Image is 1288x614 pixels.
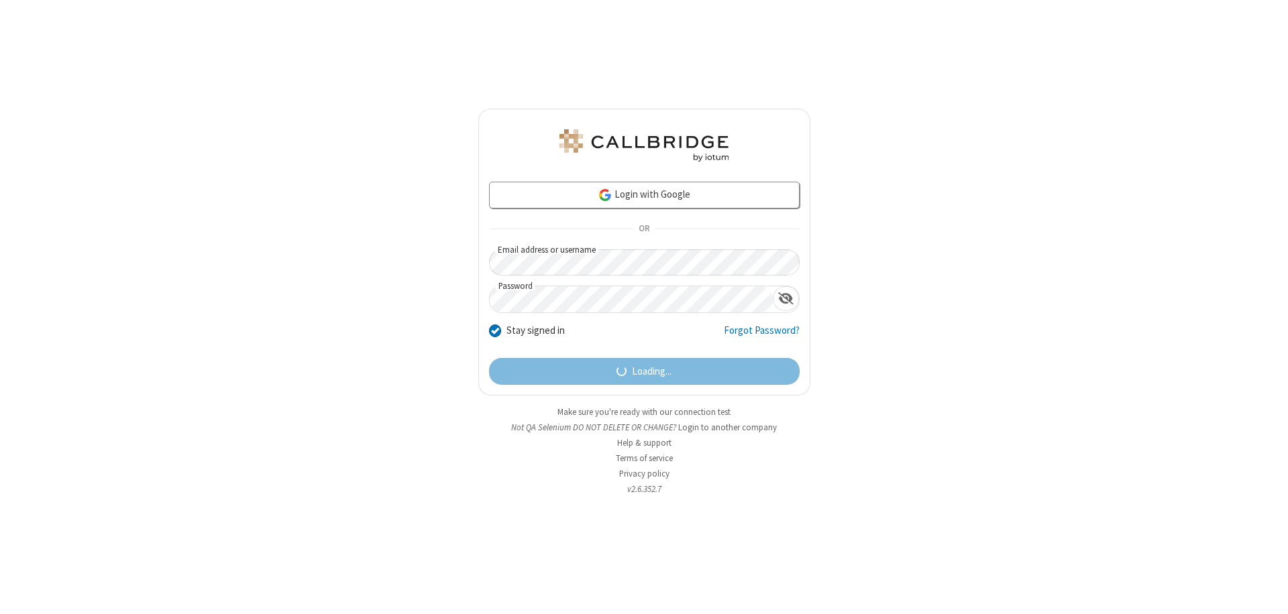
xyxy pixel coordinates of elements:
div: Show password [773,286,799,311]
a: Privacy policy [619,468,669,479]
span: Loading... [632,364,672,379]
a: Help & support [617,437,672,448]
a: Terms of service [616,452,673,464]
a: Login with Google [489,182,800,208]
img: google-icon.png [598,188,612,202]
a: Forgot Password? [724,323,800,349]
li: Not QA Selenium DO NOT DELETE OR CHANGE? [478,421,810,434]
span: OR [633,220,655,239]
li: v2.6.352.7 [478,483,810,495]
input: Email address or username [489,249,800,275]
a: Make sure you're ready with our connection test [557,406,731,418]
iframe: Chat [1254,579,1278,605]
button: Login to another company [678,421,777,434]
label: Stay signed in [506,323,565,339]
input: Password [490,286,773,312]
img: QA Selenium DO NOT DELETE OR CHANGE [557,129,731,162]
button: Loading... [489,358,800,385]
